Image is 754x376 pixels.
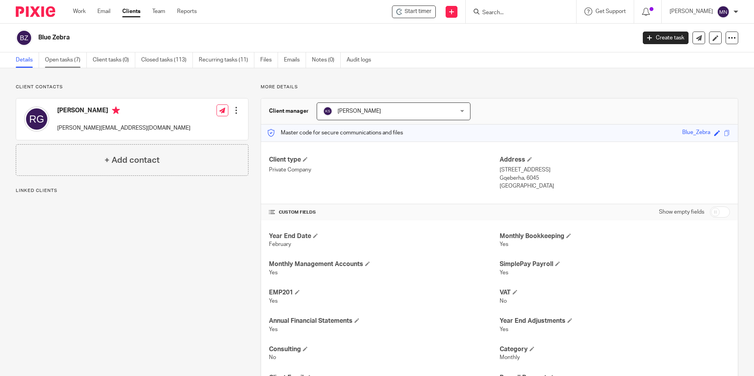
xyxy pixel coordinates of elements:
[347,52,377,68] a: Audit logs
[500,182,730,190] p: [GEOGRAPHIC_DATA]
[500,327,508,332] span: Yes
[269,298,278,304] span: Yes
[152,7,165,15] a: Team
[500,317,730,325] h4: Year End Adjustments
[177,7,197,15] a: Reports
[500,289,730,297] h4: VAT
[16,84,248,90] p: Client contacts
[45,52,87,68] a: Open tasks (7)
[269,166,499,174] p: Private Company
[93,52,135,68] a: Client tasks (0)
[16,6,55,17] img: Pixie
[284,52,306,68] a: Emails
[717,6,730,18] img: svg%3E
[261,84,738,90] p: More details
[338,108,381,114] span: [PERSON_NAME]
[392,6,436,18] div: Blue Zebra
[16,30,32,46] img: svg%3E
[670,7,713,15] p: [PERSON_NAME]
[500,232,730,240] h4: Monthly Bookkeeping
[16,188,248,194] p: Linked clients
[57,124,190,132] p: [PERSON_NAME][EMAIL_ADDRESS][DOMAIN_NAME]
[24,106,49,132] img: svg%3E
[500,345,730,354] h4: Category
[269,260,499,268] h4: Monthly Management Accounts
[105,154,160,166] h4: + Add contact
[500,298,507,304] span: No
[97,7,110,15] a: Email
[500,156,730,164] h4: Address
[16,52,39,68] a: Details
[269,345,499,354] h4: Consulting
[500,166,730,174] p: [STREET_ADDRESS]
[122,7,140,15] a: Clients
[269,107,309,115] h3: Client manager
[269,156,499,164] h4: Client type
[199,52,254,68] a: Recurring tasks (11)
[643,32,689,44] a: Create task
[323,106,332,116] img: svg%3E
[500,174,730,182] p: Gqeberha, 6045
[595,9,626,14] span: Get Support
[269,355,276,360] span: No
[500,270,508,275] span: Yes
[269,270,278,275] span: Yes
[112,106,120,114] i: Primary
[659,208,704,216] label: Show empty fields
[57,106,190,116] h4: [PERSON_NAME]
[38,34,512,42] h2: Blue Zebra
[269,289,499,297] h4: EMP201
[269,242,291,247] span: February
[500,355,520,360] span: Monthly
[269,209,499,216] h4: CUSTOM FIELDS
[267,129,403,137] p: Master code for secure communications and files
[269,327,278,332] span: Yes
[312,52,341,68] a: Notes (0)
[500,242,508,247] span: Yes
[500,260,730,268] h4: SimplePay Payroll
[141,52,193,68] a: Closed tasks (113)
[260,52,278,68] a: Files
[269,317,499,325] h4: Annual Financial Statements
[269,232,499,240] h4: Year End Date
[73,7,86,15] a: Work
[405,7,431,16] span: Start timer
[682,128,710,138] div: Blue_Zebra
[482,9,552,17] input: Search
